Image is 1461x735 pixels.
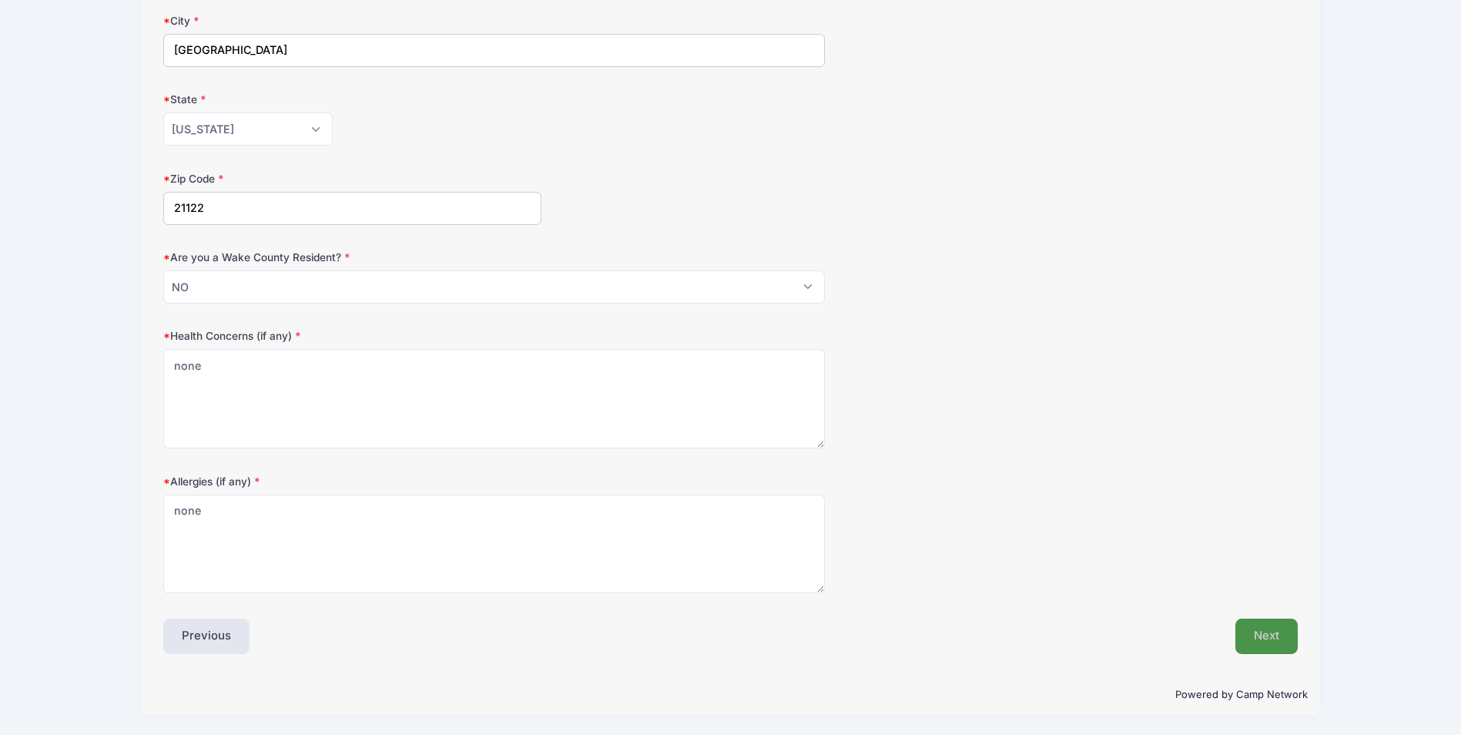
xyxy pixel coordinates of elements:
[163,13,541,29] label: City
[163,619,250,654] button: Previous
[163,171,541,186] label: Zip Code
[163,474,541,489] label: Allergies (if any)
[163,192,541,225] input: xxxxx
[163,328,541,344] label: Health Concerns (if any)
[1235,619,1298,654] button: Next
[163,92,541,107] label: State
[153,687,1307,703] p: Powered by Camp Network
[163,250,541,265] label: Are you a Wake County Resident?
